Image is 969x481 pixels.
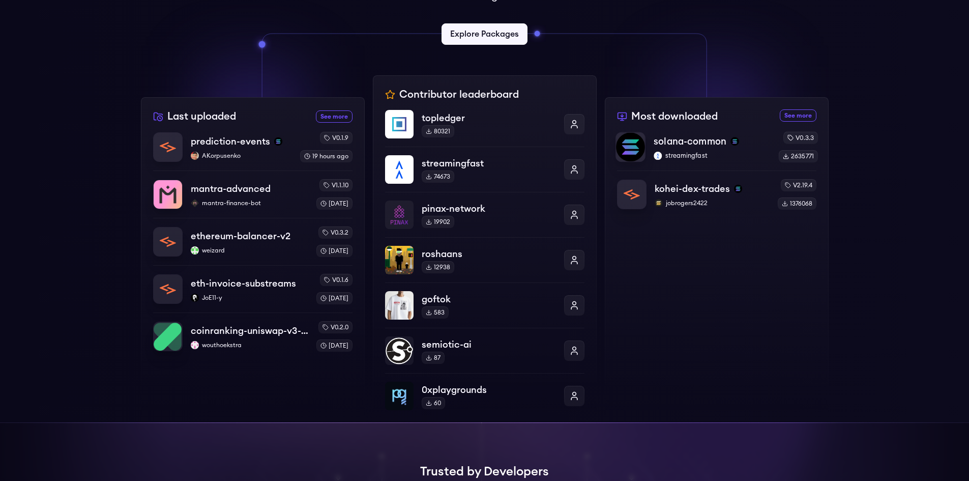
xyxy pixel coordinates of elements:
[780,109,816,122] a: See more most downloaded packages
[655,199,770,207] p: jobrogers2422
[191,229,290,243] p: ethereum-balancer-v2
[154,228,182,256] img: ethereum-balancer-v2
[442,23,527,45] a: Explore Packages
[154,133,182,161] img: prediction-events
[422,383,556,397] p: 0xplaygrounds
[783,131,817,144] div: v0.3.3
[422,171,454,183] div: 74673
[654,152,770,160] p: streamingfast
[191,246,199,254] img: weizard
[191,152,199,160] img: AKorpusenko
[153,265,353,313] a: eth-invoice-substreamseth-invoice-substreamsJoE11-yJoE11-yv0.1.6[DATE]
[385,192,584,237] a: pinax-networkpinax-network19902
[319,179,353,191] div: v1.1.10
[154,275,182,303] img: eth-invoice-substreams
[385,336,414,365] img: semiotic-ai
[655,199,663,207] img: jobrogers2422
[191,182,271,196] p: mantra-advanced
[385,201,414,229] img: pinax-network
[191,246,308,254] p: weizard
[618,180,646,209] img: kohei-dex-trades
[734,185,742,193] img: solana
[316,292,353,304] div: [DATE]
[385,155,414,184] img: streamingfast
[385,328,584,373] a: semiotic-aisemiotic-ai87
[154,180,182,209] img: mantra-advanced
[385,110,414,138] img: topledger
[422,261,454,273] div: 12938
[781,179,816,191] div: v2.19.4
[316,245,353,257] div: [DATE]
[154,322,182,351] img: coinranking-uniswap-v3-forks
[318,227,353,239] div: v0.3.2
[191,199,199,207] img: mantra-finance-bot
[422,125,454,137] div: 80321
[191,324,308,338] p: coinranking-uniswap-v3-forks
[318,321,353,333] div: v0.2.0
[385,147,584,192] a: streamingfaststreamingfast74673
[300,150,353,162] div: 19 hours ago
[422,156,556,171] p: streamingfast
[654,152,662,160] img: streamingfast
[191,276,296,291] p: eth-invoice-substreams
[422,337,556,352] p: semiotic-ai
[153,313,353,352] a: coinranking-uniswap-v3-forkscoinranking-uniswap-v3-forkswouthoekstrawouthoekstrav0.2.0[DATE]
[616,132,645,161] img: solana-common
[617,171,816,210] a: kohei-dex-tradeskohei-dex-tradessolanajobrogers2422jobrogers2422v2.19.41376068
[385,291,414,320] img: goftok
[385,110,584,147] a: topledgertopledger80321
[385,237,584,282] a: roshaansroshaans12938
[730,137,739,146] img: solana
[320,132,353,144] div: v0.1.9
[191,152,292,160] p: AKorpusenko
[316,339,353,352] div: [DATE]
[422,202,556,216] p: pinax-network
[778,150,817,162] div: 2635771
[422,306,449,319] div: 583
[191,134,270,149] p: prediction-events
[191,341,308,349] p: wouthoekstra
[191,294,308,302] p: JoE11-y
[385,282,584,328] a: goftokgoftok583
[320,274,353,286] div: v0.1.6
[153,218,353,265] a: ethereum-balancer-v2ethereum-balancer-v2weizardweizardv0.3.2[DATE]
[420,464,549,480] h1: Trusted by Developers
[655,182,730,196] p: kohei-dex-trades
[274,137,282,146] img: solana
[385,373,584,410] a: 0xplaygrounds0xplaygrounds60
[191,294,199,302] img: JoE11-y
[385,382,414,410] img: 0xplaygrounds
[153,132,353,171] a: prediction-eventsprediction-eventssolanaAKorpusenkoAKorpusenkov0.1.919 hours ago
[422,292,556,306] p: goftok
[422,111,556,125] p: topledger
[778,197,816,210] div: 1376068
[191,341,199,349] img: wouthoekstra
[422,397,445,409] div: 60
[422,352,445,364] div: 87
[422,216,454,228] div: 19902
[615,131,818,171] a: solana-commonsolana-commonsolanastreamingfaststreamingfastv0.3.32635771
[191,199,308,207] p: mantra-finance-bot
[316,197,353,210] div: [DATE]
[153,171,353,218] a: mantra-advancedmantra-advancedmantra-finance-botmantra-finance-botv1.1.10[DATE]
[316,110,353,123] a: See more recently uploaded packages
[385,246,414,274] img: roshaans
[422,247,556,261] p: roshaans
[654,134,726,149] p: solana-common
